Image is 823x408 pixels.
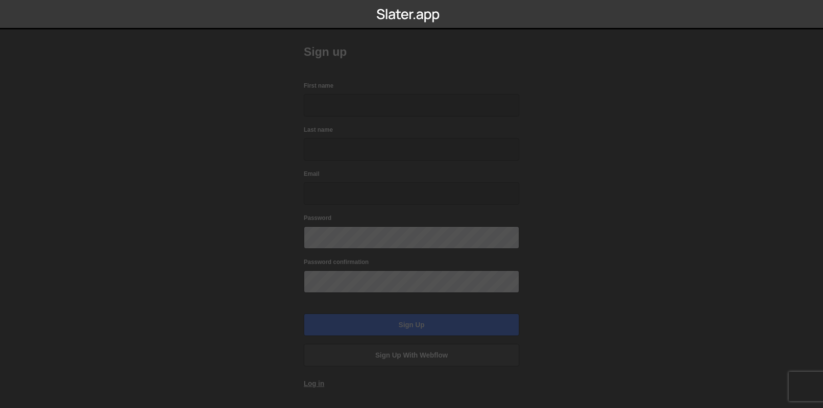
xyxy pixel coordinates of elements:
h2: Sign up [304,44,519,60]
label: First name [304,81,334,91]
a: Sign up with Webflow [304,344,519,366]
label: Password [304,213,332,223]
label: Email [304,169,319,179]
label: Last name [304,125,333,135]
label: Password confirmation [304,257,369,267]
a: Log in [304,380,324,387]
input: Sign up [304,313,519,336]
